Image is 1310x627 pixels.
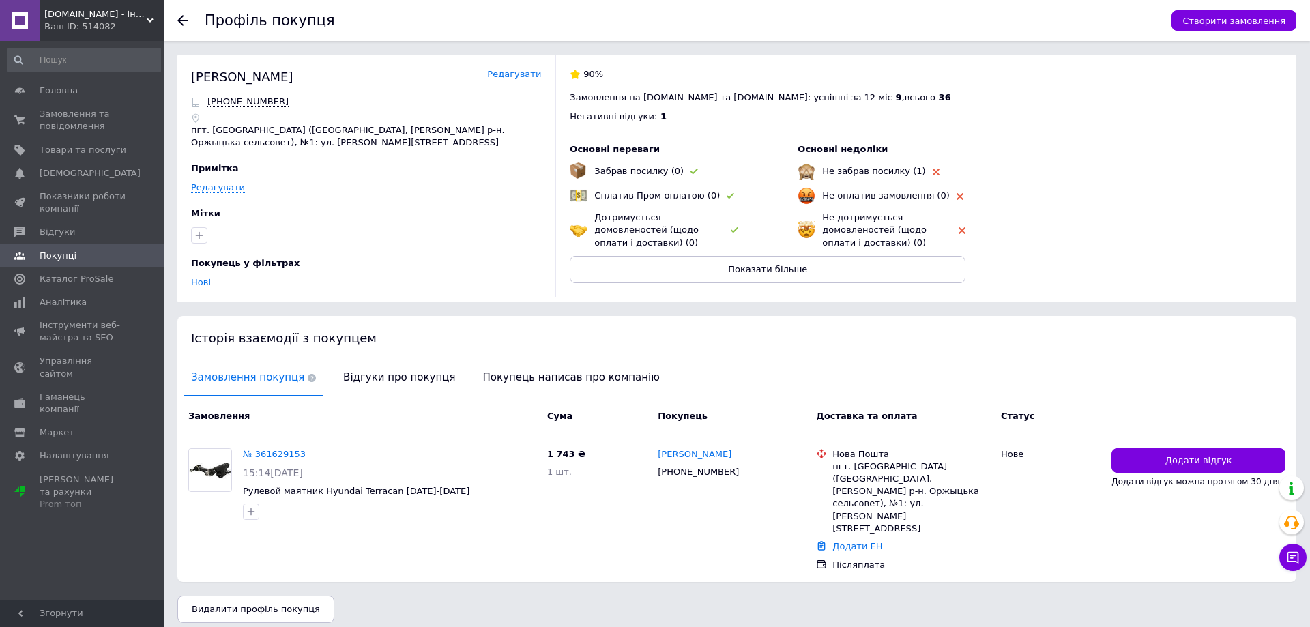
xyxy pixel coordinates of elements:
[191,182,245,193] a: Редагувати
[476,360,667,395] span: Покупець написав про компанію
[727,193,734,199] img: rating-tag-type
[243,467,303,478] span: 15:14[DATE]
[547,467,572,477] span: 1 шт.
[40,473,126,511] span: [PERSON_NAME] та рахунки
[798,187,815,205] img: emoji
[487,68,541,81] a: Редагувати
[583,69,603,79] span: 90%
[832,541,882,551] a: Додати ЕН
[177,15,188,26] div: Повернутися назад
[191,257,538,269] div: Покупець у фільтрах
[40,190,126,215] span: Показники роботи компанії
[822,166,925,176] span: Не забрав посилку (1)
[658,411,708,421] span: Покупець
[798,144,888,154] span: Основні недоліки
[44,8,147,20] span: DIESEL.CK.UA - інтернет-магазин запчастин
[570,187,587,205] img: emoji
[40,250,76,262] span: Покупці
[690,169,698,175] img: rating-tag-type
[44,20,164,33] div: Ваш ID: 514082
[243,486,469,496] a: Рулевой маятник Hyundai Terracan [DATE]-[DATE]
[933,169,940,175] img: rating-tag-type
[570,144,660,154] span: Основні переваги
[731,227,738,233] img: rating-tag-type
[570,221,587,239] img: emoji
[655,463,742,481] div: [PHONE_NUMBER]
[40,426,74,439] span: Маркет
[40,450,109,462] span: Налаштування
[895,92,901,102] span: 9
[594,212,699,247] span: Дотримується домовленостей (щодо оплати і доставки) (0)
[191,124,541,149] p: пгт. [GEOGRAPHIC_DATA] ([GEOGRAPHIC_DATA], [PERSON_NAME] р-н. Оржыцька сельсовет), №1: ул. [PERSO...
[570,111,660,121] span: Негативні відгуки: -
[1279,544,1307,571] button: Чат з покупцем
[957,193,963,200] img: rating-tag-type
[40,319,126,344] span: Інструменти веб-майстра та SEO
[594,166,684,176] span: Забрав посилку (0)
[570,92,950,102] span: Замовлення на [DOMAIN_NAME] та [DOMAIN_NAME]: успішні за 12 міс - , всього -
[959,227,965,234] img: rating-tag-type
[191,208,220,218] span: Мітки
[660,111,667,121] span: 1
[40,85,78,97] span: Головна
[832,559,990,571] div: Післяплата
[658,448,731,461] a: [PERSON_NAME]
[40,498,126,510] div: Prom топ
[40,296,87,308] span: Аналітика
[40,226,75,238] span: Відгуки
[7,48,161,72] input: Пошук
[191,163,239,173] span: Примітка
[1001,411,1035,421] span: Статус
[594,190,720,201] span: Сплатив Пром-оплатою (0)
[822,190,949,201] span: Не оплатив замовлення (0)
[191,277,211,287] a: Нові
[728,264,807,274] span: Показати більше
[1111,448,1285,473] button: Додати відгук
[1171,10,1296,31] button: Створити замовлення
[243,449,306,459] a: № 361629153
[822,212,927,247] span: Не дотримується домовленостей (щодо оплати і доставки) (0)
[188,411,250,421] span: Замовлення
[40,144,126,156] span: Товари та послуги
[798,221,815,239] img: emoji
[191,331,377,345] span: Історія взаємодії з покупцем
[191,68,293,85] div: [PERSON_NAME]
[189,449,231,491] img: Фото товару
[177,596,334,623] button: Видалити профіль покупця
[832,448,990,461] div: Нова Пошта
[184,360,323,395] span: Замовлення покупця
[570,256,965,283] button: Показати більше
[547,449,585,459] span: 1 743 ₴
[40,108,126,132] span: Замовлення та повідомлення
[832,461,990,535] div: пгт. [GEOGRAPHIC_DATA] ([GEOGRAPHIC_DATA], [PERSON_NAME] р-н. Оржыцька сельсовет), №1: ул. [PERSO...
[40,355,126,379] span: Управління сайтом
[40,273,113,285] span: Каталог ProSale
[336,360,462,395] span: Відгуки про покупця
[188,448,232,492] a: Фото товару
[570,162,586,179] img: emoji
[547,411,572,421] span: Cума
[192,604,320,614] span: Видалити профіль покупця
[40,167,141,179] span: [DEMOGRAPHIC_DATA]
[1165,454,1232,467] span: Додати відгук
[1182,16,1285,26] span: Створити замовлення
[939,92,951,102] span: 36
[798,162,815,180] img: emoji
[816,411,917,421] span: Доставка та оплата
[207,96,289,107] span: Відправити SMS
[205,12,335,29] h1: Профіль покупця
[1001,448,1101,461] div: Нове
[40,391,126,415] span: Гаманець компанії
[1111,477,1279,486] span: Додати відгук можна протягом 30 дня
